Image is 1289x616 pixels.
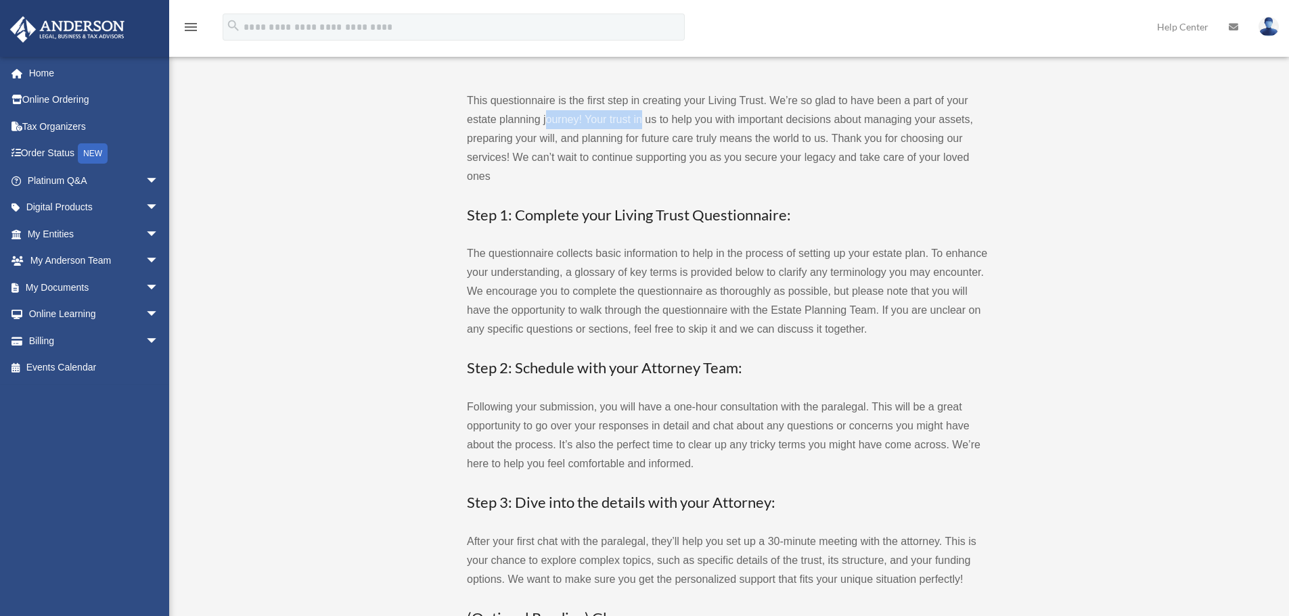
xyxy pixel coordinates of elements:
[9,274,179,301] a: My Documentsarrow_drop_down
[9,113,179,140] a: Tax Organizers
[467,91,988,186] p: This questionnaire is the first step in creating your Living Trust. We’re so glad to have been a ...
[9,140,179,168] a: Order StatusNEW
[226,18,241,33] i: search
[9,327,179,354] a: Billingarrow_drop_down
[145,167,173,195] span: arrow_drop_down
[467,205,988,226] h3: Step 1: Complete your Living Trust Questionnaire:
[183,19,199,35] i: menu
[78,143,108,164] div: NEW
[467,492,988,513] h3: Step 3: Dive into the details with your Attorney:
[145,194,173,222] span: arrow_drop_down
[9,194,179,221] a: Digital Productsarrow_drop_down
[9,60,179,87] a: Home
[145,327,173,355] span: arrow_drop_down
[467,398,988,473] p: Following your submission, you will have a one-hour consultation with the paralegal. This will be...
[183,24,199,35] a: menu
[9,354,179,381] a: Events Calendar
[145,274,173,302] span: arrow_drop_down
[9,301,179,328] a: Online Learningarrow_drop_down
[145,301,173,329] span: arrow_drop_down
[9,87,179,114] a: Online Ordering
[145,247,173,275] span: arrow_drop_down
[467,244,988,339] p: The questionnaire collects basic information to help in the process of setting up your estate pla...
[9,220,179,247] a: My Entitiesarrow_drop_down
[145,220,173,248] span: arrow_drop_down
[467,532,988,589] p: After your first chat with the paralegal, they’ll help you set up a 30-minute meeting with the at...
[1259,17,1279,37] img: User Pic
[9,247,179,275] a: My Anderson Teamarrow_drop_down
[467,358,988,379] h3: Step 2: Schedule with your Attorney Team:
[9,167,179,194] a: Platinum Q&Aarrow_drop_down
[6,16,129,43] img: Anderson Advisors Platinum Portal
